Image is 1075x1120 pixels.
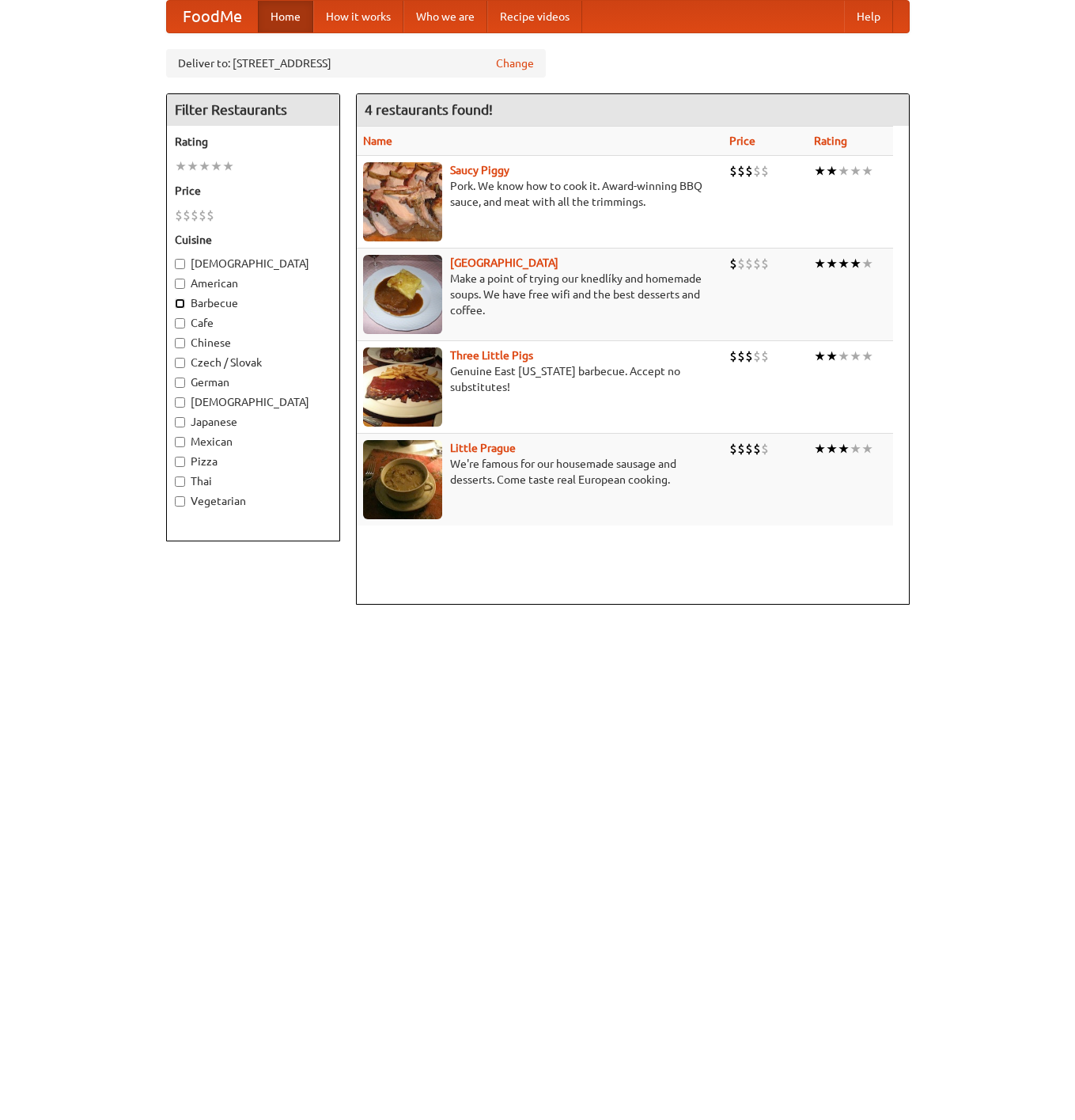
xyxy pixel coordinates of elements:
[363,456,717,488] p: We're famous for our housemade sausage and desserts. Come taste real European cooking.
[199,158,210,175] li: ★
[365,102,493,117] ng-pluralize: 4 restaurants found!
[175,295,331,311] label: Barbecue
[861,440,873,457] li: ★
[450,164,509,177] a: Saucy Piggy
[175,232,331,248] h5: Cuisine
[753,347,761,365] li: $
[826,440,838,457] li: ★
[729,135,755,147] a: Price
[175,457,185,467] input: Pizza
[199,207,206,224] li: $
[745,255,753,272] li: $
[175,394,331,410] label: [DEMOGRAPHIC_DATA]
[761,255,769,272] li: $
[175,256,331,271] label: [DEMOGRAPHIC_DATA]
[258,1,313,32] a: Home
[745,440,753,457] li: $
[167,94,339,126] h4: Filter Restaurants
[175,434,331,450] label: Mexican
[729,255,737,272] li: $
[183,207,191,224] li: $
[838,162,850,180] li: ★
[450,349,533,362] a: Three Little Pigs
[206,207,214,224] li: $
[175,378,185,388] input: German
[175,374,331,390] label: German
[450,442,516,454] a: Little Prague
[175,338,185,348] input: Chinese
[175,417,185,427] input: Japanese
[363,347,442,427] img: littlepigs.jpg
[826,162,838,180] li: ★
[737,255,745,272] li: $
[729,440,737,457] li: $
[737,347,745,365] li: $
[745,347,753,365] li: $
[175,298,185,309] input: Barbecue
[363,363,717,395] p: Genuine East [US_STATE] barbecue. Accept no substitutes!
[175,454,331,469] label: Pizza
[753,255,761,272] li: $
[814,162,826,180] li: ★
[175,207,183,224] li: $
[175,134,331,150] h5: Rating
[175,315,331,331] label: Cafe
[745,162,753,180] li: $
[838,255,850,272] li: ★
[861,347,873,365] li: ★
[737,162,745,180] li: $
[175,358,185,368] input: Czech / Slovak
[850,255,861,272] li: ★
[814,440,826,457] li: ★
[850,162,861,180] li: ★
[363,255,442,334] img: czechpoint.jpg
[363,440,442,519] img: littleprague.jpg
[826,255,838,272] li: ★
[487,1,582,32] a: Recipe videos
[753,162,761,180] li: $
[175,259,185,269] input: [DEMOGRAPHIC_DATA]
[496,55,534,71] a: Change
[403,1,487,32] a: Who we are
[175,275,331,291] label: American
[844,1,893,32] a: Help
[363,178,717,210] p: Pork. We know how to cook it. Award-winning BBQ sauce, and meat with all the trimmings.
[187,158,199,175] li: ★
[175,318,185,328] input: Cafe
[838,440,850,457] li: ★
[175,496,185,507] input: Vegetarian
[761,347,769,365] li: $
[814,347,826,365] li: ★
[861,255,873,272] li: ★
[166,49,546,78] div: Deliver to: [STREET_ADDRESS]
[761,440,769,457] li: $
[363,135,392,147] a: Name
[175,279,185,289] input: American
[850,347,861,365] li: ★
[210,158,222,175] li: ★
[175,335,331,351] label: Chinese
[175,397,185,408] input: [DEMOGRAPHIC_DATA]
[175,473,331,489] label: Thai
[175,493,331,509] label: Vegetarian
[363,271,717,318] p: Make a point of trying our knedlíky and homemade soups. We have free wifi and the best desserts a...
[191,207,199,224] li: $
[838,347,850,365] li: ★
[175,158,187,175] li: ★
[175,414,331,430] label: Japanese
[814,135,847,147] a: Rating
[861,162,873,180] li: ★
[450,256,558,269] a: [GEOGRAPHIC_DATA]
[753,440,761,457] li: $
[814,255,826,272] li: ★
[729,162,737,180] li: $
[363,162,442,241] img: saucy.jpg
[222,158,234,175] li: ★
[850,440,861,457] li: ★
[761,162,769,180] li: $
[175,476,185,487] input: Thai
